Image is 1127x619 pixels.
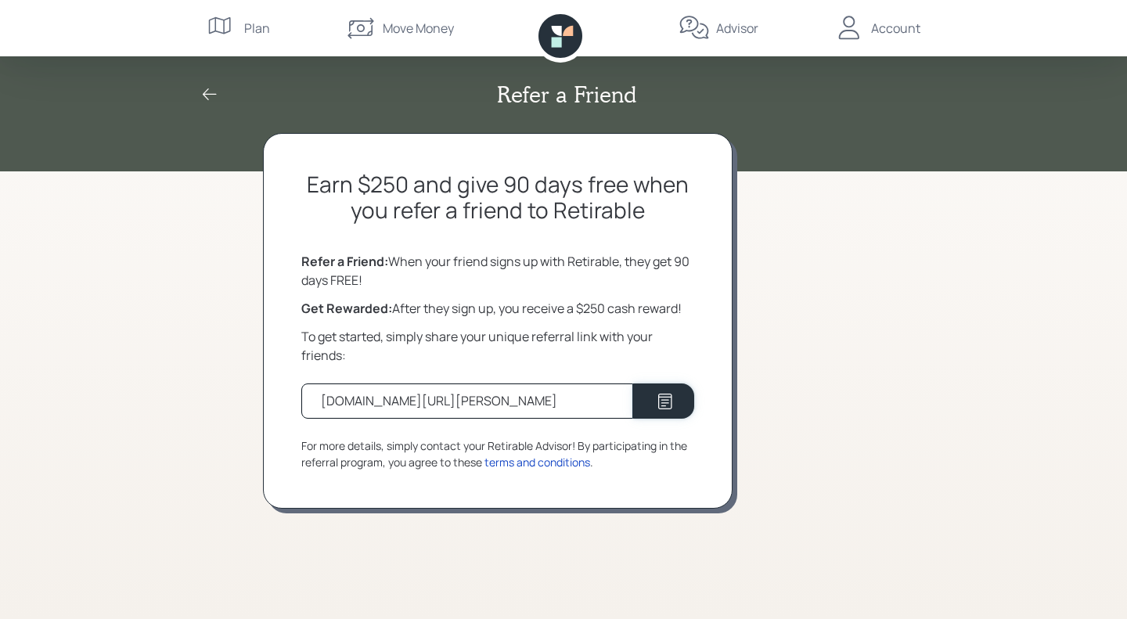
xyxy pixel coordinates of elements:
[301,437,694,470] div: For more details, simply contact your Retirable Advisor! By participating in the referral program...
[301,299,694,318] div: After they sign up, you receive a $250 cash reward!
[484,454,590,470] div: terms and conditions
[383,19,454,38] div: Move Money
[301,171,694,224] h2: Earn $250 and give 90 days free when you refer a friend to Retirable
[301,253,388,270] b: Refer a Friend:
[497,81,636,108] h2: Refer a Friend
[301,252,694,290] div: When your friend signs up with Retirable, they get 90 days FREE!
[301,327,694,365] div: To get started, simply share your unique referral link with your friends:
[716,19,758,38] div: Advisor
[321,391,557,410] div: [DOMAIN_NAME][URL][PERSON_NAME]
[244,19,270,38] div: Plan
[871,19,920,38] div: Account
[301,300,392,317] b: Get Rewarded:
